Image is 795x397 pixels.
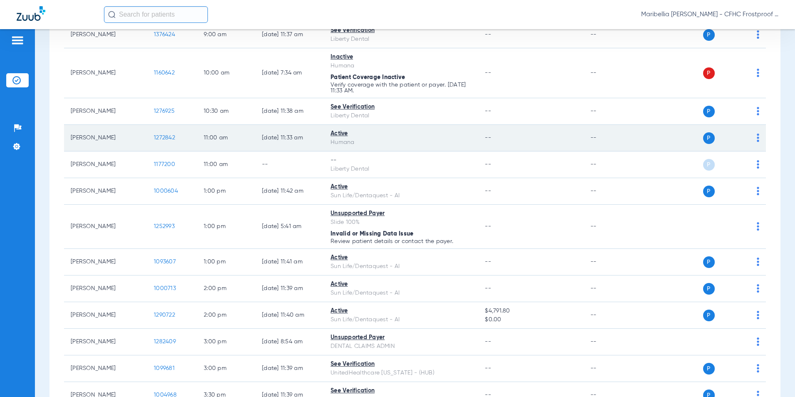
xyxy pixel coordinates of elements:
span: P [703,106,715,117]
div: Unsupported Payer [331,333,472,342]
td: -- [584,302,640,329]
span: 1177200 [154,161,175,167]
td: -- [584,125,640,151]
span: -- [485,70,491,76]
input: Search for patients [104,6,208,23]
img: Search Icon [108,11,116,18]
td: -- [584,22,640,48]
span: $0.00 [485,315,577,324]
td: [DATE] 11:42 AM [255,178,324,205]
span: 1290722 [154,312,175,318]
td: 1:00 PM [197,249,255,275]
td: [PERSON_NAME] [64,329,147,355]
div: See Verification [331,103,472,112]
span: P [703,363,715,375]
div: Sun Life/Dentaquest - AI [331,262,472,271]
td: -- [584,151,640,178]
td: [DATE] 7:34 AM [255,48,324,98]
td: [PERSON_NAME] [64,48,147,98]
span: -- [485,135,491,141]
td: [PERSON_NAME] [64,205,147,249]
span: -- [485,32,491,37]
td: [DATE] 11:39 AM [255,275,324,302]
div: -- [331,156,472,165]
div: See Verification [331,26,472,35]
img: group-dot-blue.svg [757,284,759,293]
td: [PERSON_NAME] [64,98,147,125]
div: Liberty Dental [331,112,472,120]
img: group-dot-blue.svg [757,107,759,115]
span: Patient Coverage Inactive [331,74,405,80]
span: 1272842 [154,135,175,141]
span: -- [485,161,491,167]
span: P [703,256,715,268]
iframe: Chat Widget [753,357,795,397]
td: -- [584,355,640,382]
span: 1276925 [154,108,175,114]
img: group-dot-blue.svg [757,311,759,319]
span: 1099681 [154,365,175,371]
div: Active [331,129,472,138]
div: Sun Life/Dentaquest - AI [331,315,472,324]
td: 11:00 AM [197,151,255,178]
td: [PERSON_NAME] [64,125,147,151]
td: -- [584,249,640,275]
span: 1093607 [154,259,176,265]
td: [DATE] 11:38 AM [255,98,324,125]
img: group-dot-blue.svg [757,187,759,195]
span: -- [485,223,491,229]
td: [PERSON_NAME] [64,178,147,205]
span: P [703,132,715,144]
td: [DATE] 11:41 AM [255,249,324,275]
td: [PERSON_NAME] [64,355,147,382]
span: 1376424 [154,32,175,37]
img: hamburger-icon [11,35,24,45]
div: Humana [331,62,472,70]
div: Unsupported Payer [331,209,472,218]
span: P [703,283,715,295]
span: -- [485,108,491,114]
img: group-dot-blue.svg [757,69,759,77]
td: [DATE] 11:39 AM [255,355,324,382]
div: Humana [331,138,472,147]
div: Liberty Dental [331,35,472,44]
div: See Verification [331,360,472,369]
span: -- [485,188,491,194]
td: 1:00 PM [197,178,255,205]
span: P [703,29,715,41]
div: Liberty Dental [331,165,472,174]
p: Verify coverage with the patient or payer. [DATE] 11:33 AM. [331,82,472,94]
td: [PERSON_NAME] [64,22,147,48]
span: $4,791.80 [485,307,577,315]
div: Slide 100% [331,218,472,227]
span: P [703,310,715,321]
span: 1160642 [154,70,175,76]
span: P [703,67,715,79]
span: 1000604 [154,188,178,194]
td: [DATE] 11:37 AM [255,22,324,48]
td: [PERSON_NAME] [64,151,147,178]
td: 9:00 AM [197,22,255,48]
span: Maribellia [PERSON_NAME] - CFHC Frostproof Dental [641,10,778,19]
td: [PERSON_NAME] [64,302,147,329]
td: 10:00 AM [197,48,255,98]
span: 1252993 [154,223,175,229]
td: 3:00 PM [197,329,255,355]
div: UnitedHealthcare [US_STATE] - (HUB) [331,369,472,377]
p: Review patient details or contact the payer. [331,238,472,244]
td: [DATE] 5:41 AM [255,205,324,249]
span: -- [485,285,491,291]
td: 3:00 PM [197,355,255,382]
span: P [703,186,715,197]
td: [PERSON_NAME] [64,275,147,302]
span: Invalid or Missing Data Issue [331,231,413,237]
td: -- [584,205,640,249]
img: group-dot-blue.svg [757,337,759,346]
span: -- [485,259,491,265]
td: -- [584,178,640,205]
img: Zuub Logo [17,6,45,21]
div: Active [331,253,472,262]
span: -- [485,339,491,345]
td: 2:00 PM [197,302,255,329]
